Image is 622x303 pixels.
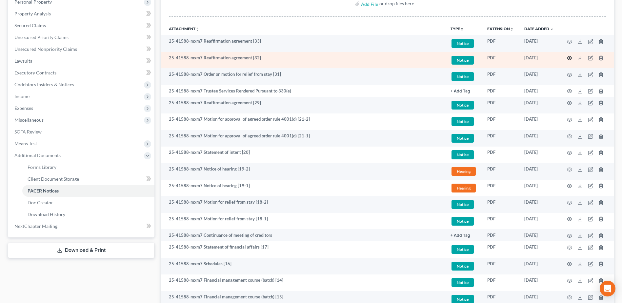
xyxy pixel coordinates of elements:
i: expand_more [550,27,554,31]
td: 25-41588-mxm7 Motion for relief from stay [18-2] [161,196,445,213]
span: Notice [451,134,474,143]
a: Notice [451,55,477,66]
span: Notice [451,262,474,271]
a: Notice [451,71,477,82]
td: PDF [482,213,519,230]
span: Notice [451,101,474,110]
td: [DATE] [519,85,559,97]
span: Notice [451,39,474,48]
span: Expenses [14,105,33,111]
a: Executory Contracts [9,67,154,79]
td: [DATE] [519,163,559,180]
a: Notice [451,244,477,255]
a: Download History [22,209,154,220]
td: 25-41588-mxm7 Financial management course (batch) [14] [161,274,445,291]
a: Notice [451,133,477,144]
a: + Add Tag [451,232,477,238]
a: Notice [451,199,477,210]
a: Download & Print [8,243,154,258]
span: Means Test [14,141,37,146]
span: Forms Library [28,164,56,170]
a: SOFA Review [9,126,154,138]
td: 25-41588-mxm7 Order on motion for relief from stay [31] [161,68,445,85]
td: [DATE] [519,35,559,52]
span: Notice [451,56,474,65]
td: [DATE] [519,113,559,130]
span: Notice [451,245,474,254]
span: Property Analysis [14,11,51,16]
span: Hearing [451,167,476,176]
td: 25-41588-mxm7 Statement of intent [20] [161,147,445,163]
td: PDF [482,196,519,213]
td: PDF [482,68,519,85]
td: [DATE] [519,196,559,213]
td: 25-41588-mxm7 Motion for approval of agreed order rule 4001(d) [21-2] [161,113,445,130]
td: PDF [482,147,519,163]
td: 25-41588-mxm7 Reaffirmation agreement [29] [161,97,445,113]
td: [DATE] [519,68,559,85]
a: Hearing [451,183,477,193]
button: TYPEunfold_more [451,27,464,31]
td: [DATE] [519,97,559,113]
td: PDF [482,274,519,291]
span: Codebtors Insiders & Notices [14,82,74,87]
td: PDF [482,52,519,69]
td: PDF [482,130,519,147]
td: 25-41588-mxm7 Schedules [16] [161,258,445,274]
span: Notice [451,72,474,81]
a: Attachmentunfold_more [169,26,199,31]
td: [DATE] [519,130,559,147]
a: Doc Creator [22,197,154,209]
span: SOFA Review [14,129,42,134]
td: 25-41588-mxm7 Motion for approval of agreed order rule 4001(d) [21-1] [161,130,445,147]
td: PDF [482,163,519,180]
td: [DATE] [519,147,559,163]
span: Unsecured Nonpriority Claims [14,46,77,52]
td: 25-41588-mxm7 Continuance of meeting of creditors [161,229,445,241]
td: [DATE] [519,52,559,69]
td: [DATE] [519,274,559,291]
td: [DATE] [519,241,559,258]
td: PDF [482,180,519,196]
span: Miscellaneous [14,117,44,123]
span: Unsecured Priority Claims [14,34,69,40]
td: [DATE] [519,258,559,274]
span: Download History [28,212,65,217]
span: NextChapter Mailing [14,223,57,229]
a: NextChapter Mailing [9,220,154,232]
td: 25-41588-mxm7 Notice of hearing [19-1] [161,180,445,196]
a: Notice [451,149,477,160]
span: Secured Claims [14,23,46,28]
a: Notice [451,261,477,272]
div: Open Intercom Messenger [600,281,615,296]
td: PDF [482,241,519,258]
a: Hearing [451,166,477,177]
a: Client Document Storage [22,173,154,185]
a: Extensionunfold_more [487,26,514,31]
a: Property Analysis [9,8,154,20]
td: 25-41588-mxm7 Notice of hearing [19-2] [161,163,445,180]
td: 25-41588-mxm7 Trustee Services Rendered Pursuant to 330(e) [161,85,445,97]
i: unfold_more [460,27,464,31]
a: Date Added expand_more [524,26,554,31]
td: PDF [482,258,519,274]
span: Lawsuits [14,58,32,64]
td: PDF [482,85,519,97]
td: 25-41588-mxm7 Reaffirmation agreement [32] [161,52,445,69]
td: 25-41588-mxm7 Motion for relief from stay [18-1] [161,213,445,230]
td: [DATE] [519,180,559,196]
a: Notice [451,116,477,127]
a: PACER Notices [22,185,154,197]
span: Notice [451,217,474,226]
td: 25-41588-mxm7 Reaffirmation agreement [33] [161,35,445,52]
a: + Add Tag [451,88,477,94]
a: Lawsuits [9,55,154,67]
span: Executory Contracts [14,70,56,75]
span: Notice [451,200,474,209]
span: PACER Notices [28,188,59,193]
i: unfold_more [195,27,199,31]
td: PDF [482,35,519,52]
span: Client Document Storage [28,176,79,182]
a: Forms Library [22,161,154,173]
a: Unsecured Priority Claims [9,31,154,43]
